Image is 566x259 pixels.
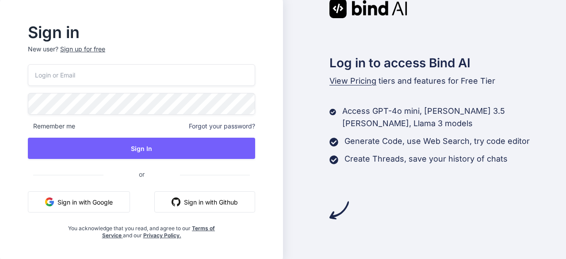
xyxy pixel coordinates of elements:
[329,54,566,72] h2: Log in to access Bind AI
[28,25,255,39] h2: Sign in
[154,191,255,213] button: Sign in with Github
[329,201,349,220] img: arrow
[344,153,508,165] p: Create Threads, save your history of chats
[28,122,75,131] span: Remember me
[60,45,105,54] div: Sign up for free
[28,191,130,213] button: Sign in with Google
[66,220,218,239] div: You acknowledge that you read, and agree to our and our
[189,122,255,131] span: Forgot your password?
[344,135,530,147] p: Generate Code, use Web Search, try code editor
[103,163,180,185] span: or
[28,45,255,64] p: New user?
[102,225,215,239] a: Terms of Service
[143,232,181,239] a: Privacy Policy.
[342,105,566,130] p: Access GPT-4o mini, [PERSON_NAME] 3.5 [PERSON_NAME], Llama 3 models
[329,75,566,87] p: tiers and features for Free Tier
[45,197,54,206] img: google
[329,76,376,85] span: View Pricing
[172,197,180,206] img: github
[28,138,255,159] button: Sign In
[28,64,255,86] input: Login or Email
